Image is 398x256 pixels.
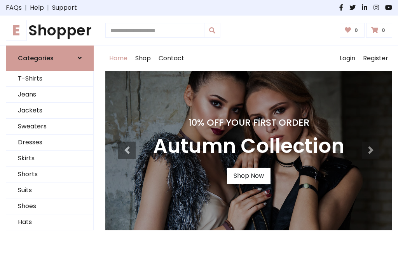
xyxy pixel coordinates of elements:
a: Help [30,3,44,12]
a: Shop Now [227,168,271,184]
a: Hats [6,214,93,230]
span: | [22,3,30,12]
a: Shop [131,46,155,71]
a: Jackets [6,103,93,119]
a: T-Shirts [6,71,93,87]
h1: Shopper [6,22,94,39]
a: Support [52,3,77,12]
a: FAQs [6,3,22,12]
a: 0 [340,23,365,38]
a: Home [105,46,131,71]
a: Categories [6,46,94,71]
h6: Categories [18,54,54,62]
a: 0 [366,23,392,38]
a: Shorts [6,167,93,182]
span: | [44,3,52,12]
a: Shoes [6,198,93,214]
a: Dresses [6,135,93,151]
span: E [6,20,27,41]
span: 0 [353,27,360,34]
a: Jeans [6,87,93,103]
a: Login [336,46,359,71]
a: Contact [155,46,188,71]
a: Register [359,46,392,71]
a: Skirts [6,151,93,167]
span: 0 [380,27,387,34]
a: Suits [6,182,93,198]
h4: 10% Off Your First Order [153,117,344,128]
a: EShopper [6,22,94,39]
h3: Autumn Collection [153,134,344,158]
a: Sweaters [6,119,93,135]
